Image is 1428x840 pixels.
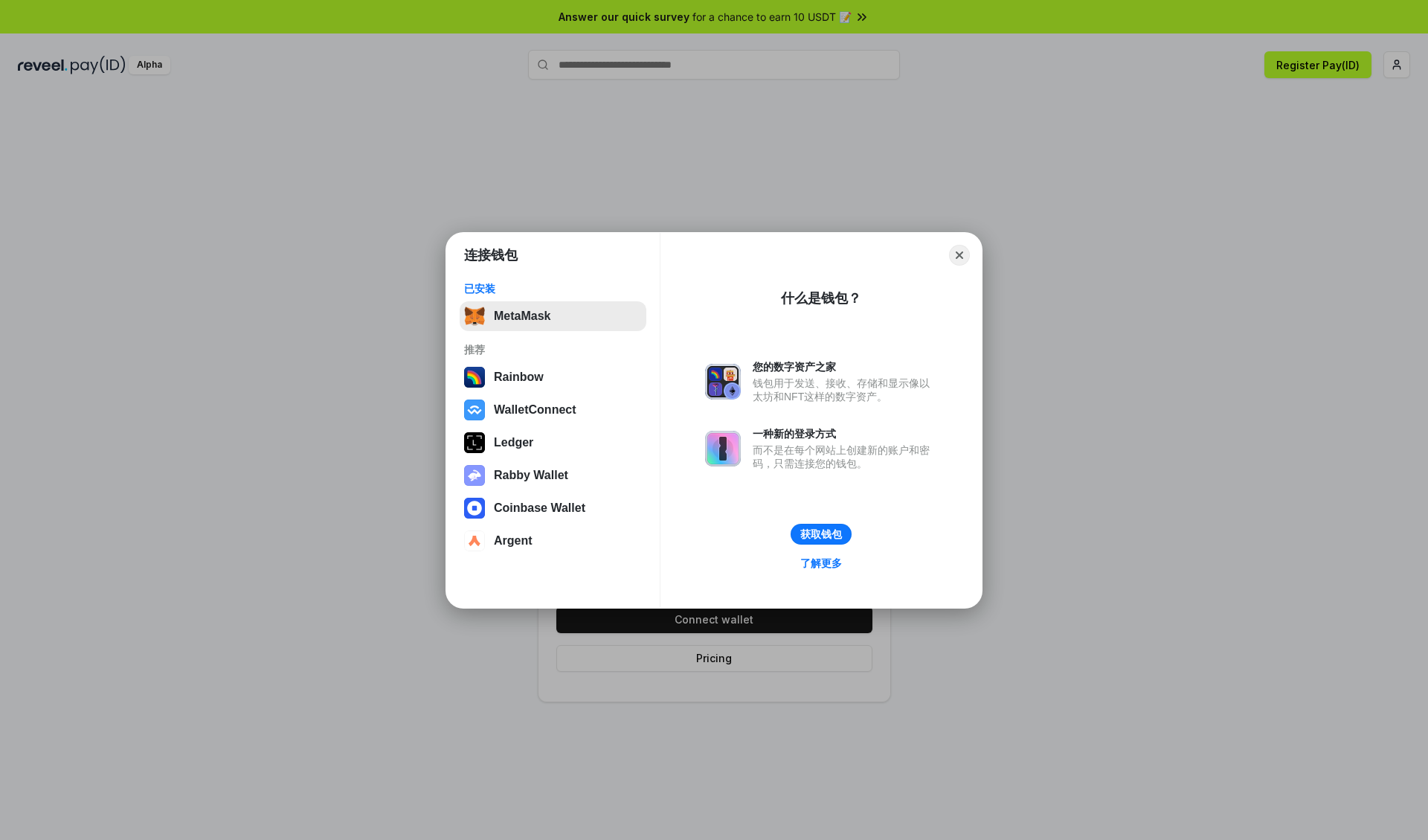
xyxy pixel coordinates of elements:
[460,362,646,392] button: Rainbow
[494,469,568,482] div: Rabby Wallet
[781,289,861,307] div: 什么是钱包？
[753,376,937,403] div: 钱包用于发送、接收、存储和显示像以太坊和NFT这样的数字资产。
[705,431,741,467] img: svg+xml,%3Csvg%20xmlns%3D%22http%3A%2F%2Fwww.w3.org%2F2000%2Fsvg%22%20fill%3D%22none%22%20viewBox...
[949,245,970,266] button: Close
[464,282,642,295] div: 已安装
[464,498,485,519] img: svg+xml,%3Csvg%20width%3D%2228%22%20height%3D%2228%22%20viewBox%3D%220%200%2028%2028%22%20fill%3D...
[464,343,642,356] div: 推荐
[460,461,646,490] button: Rabby Wallet
[494,436,533,449] div: Ledger
[494,534,533,548] div: Argent
[460,493,646,523] button: Coinbase Wallet
[460,526,646,556] button: Argent
[464,465,485,486] img: svg+xml,%3Csvg%20xmlns%3D%22http%3A%2F%2Fwww.w3.org%2F2000%2Fsvg%22%20fill%3D%22none%22%20viewBox...
[705,364,741,400] img: svg+xml,%3Csvg%20xmlns%3D%22http%3A%2F%2Fwww.w3.org%2F2000%2Fsvg%22%20fill%3D%22none%22%20viewBox...
[494,403,576,417] div: WalletConnect
[753,360,937,373] div: 您的数字资产之家
[753,427,937,440] div: 一种新的登录方式
[800,528,842,541] div: 获取钱包
[494,310,550,323] div: MetaMask
[494,501,585,515] div: Coinbase Wallet
[464,306,485,327] img: svg+xml,%3Csvg%20fill%3D%22none%22%20height%3D%2233%22%20viewBox%3D%220%200%2035%2033%22%20width%...
[464,530,485,551] img: svg+xml,%3Csvg%20width%3D%2228%22%20height%3D%2228%22%20viewBox%3D%220%200%2028%2028%22%20fill%3D...
[464,400,485,420] img: svg+xml,%3Csvg%20width%3D%2228%22%20height%3D%2228%22%20viewBox%3D%220%200%2028%2028%22%20fill%3D...
[494,371,544,384] div: Rainbow
[800,557,842,570] div: 了解更多
[791,524,852,545] button: 获取钱包
[460,428,646,458] button: Ledger
[460,395,646,425] button: WalletConnect
[464,432,485,453] img: svg+xml,%3Csvg%20xmlns%3D%22http%3A%2F%2Fwww.w3.org%2F2000%2Fsvg%22%20width%3D%2228%22%20height%3...
[791,554,851,573] a: 了解更多
[753,443,937,470] div: 而不是在每个网站上创建新的账户和密码，只需连接您的钱包。
[464,246,518,264] h1: 连接钱包
[460,301,646,331] button: MetaMask
[464,367,485,388] img: svg+xml,%3Csvg%20width%3D%22120%22%20height%3D%22120%22%20viewBox%3D%220%200%20120%20120%22%20fil...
